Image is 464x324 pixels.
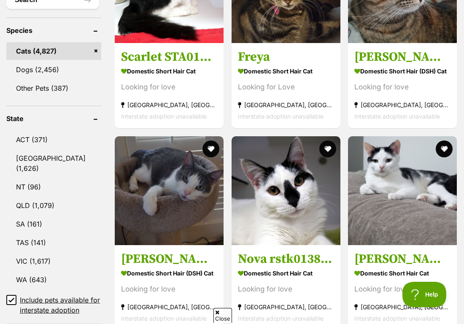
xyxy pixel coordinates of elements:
[6,271,101,289] a: WA (643)
[238,283,334,295] div: Looking for love
[121,315,207,322] span: Interstate adoption unavailable
[348,43,457,128] a: [PERSON_NAME] Domestic Short Hair (DSH) Cat Looking for love [GEOGRAPHIC_DATA], [GEOGRAPHIC_DATA]...
[213,308,232,323] span: Close
[20,295,101,315] span: Include pets available for interstate adoption
[6,234,101,251] a: TAS (141)
[354,267,451,279] strong: Domestic Short Hair Cat
[121,49,217,65] h3: Scarlet STA014090
[238,49,334,65] h3: Freya
[6,27,101,34] header: Species
[121,81,217,93] div: Looking for love
[6,197,101,214] a: QLD (1,079)
[238,81,334,93] div: Looking for Love
[121,283,217,295] div: Looking for love
[121,113,207,120] span: Interstate adoption unavailable
[202,140,219,157] button: favourite
[402,282,447,307] iframe: Help Scout Beacon - Open
[354,283,451,295] div: Looking for love
[121,99,217,111] strong: [GEOGRAPHIC_DATA], [GEOGRAPHIC_DATA]
[115,43,224,128] a: Scarlet STA014090 Domestic Short Hair Cat Looking for love [GEOGRAPHIC_DATA], [GEOGRAPHIC_DATA] I...
[354,315,440,322] span: Interstate adoption unavailable
[238,99,334,111] strong: [GEOGRAPHIC_DATA], [GEOGRAPHIC_DATA]
[6,215,101,233] a: SA (161)
[6,131,101,148] a: ACT (371)
[354,251,451,267] h3: [PERSON_NAME]
[6,42,101,60] a: Cats (4,827)
[6,115,101,122] header: State
[348,136,457,245] img: Olivia - Domestic Short Hair Cat
[319,140,336,157] button: favourite
[121,251,217,267] h3: [PERSON_NAME]
[115,136,224,245] img: Sara - Domestic Short Hair (DSH) Cat
[354,113,440,120] span: Interstate adoption unavailable
[6,295,101,315] a: Include pets available for interstate adoption
[354,301,451,313] strong: [GEOGRAPHIC_DATA], [GEOGRAPHIC_DATA]
[6,178,101,196] a: NT (96)
[232,43,340,128] a: Freya Domestic Short Hair Cat Looking for Love [GEOGRAPHIC_DATA], [GEOGRAPHIC_DATA] Interstate ad...
[354,81,451,93] div: Looking for love
[232,136,340,245] img: Nova rstk013882 - Domestic Short Hair Cat
[238,267,334,279] strong: Domestic Short Hair Cat
[238,301,334,313] strong: [GEOGRAPHIC_DATA], [GEOGRAPHIC_DATA]
[6,252,101,270] a: VIC (1,617)
[238,251,334,267] h3: Nova rstk013882
[6,149,101,177] a: [GEOGRAPHIC_DATA] (1,626)
[354,65,451,77] strong: Domestic Short Hair (DSH) Cat
[6,79,101,97] a: Other Pets (387)
[121,267,217,279] strong: Domestic Short Hair (DSH) Cat
[121,65,217,77] strong: Domestic Short Hair Cat
[436,140,453,157] button: favourite
[121,301,217,313] strong: [GEOGRAPHIC_DATA], [GEOGRAPHIC_DATA]
[354,49,451,65] h3: [PERSON_NAME]
[238,315,324,322] span: Interstate adoption unavailable
[238,65,334,77] strong: Domestic Short Hair Cat
[238,113,324,120] span: Interstate adoption unavailable
[6,61,101,78] a: Dogs (2,456)
[354,99,451,111] strong: [GEOGRAPHIC_DATA], [GEOGRAPHIC_DATA]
